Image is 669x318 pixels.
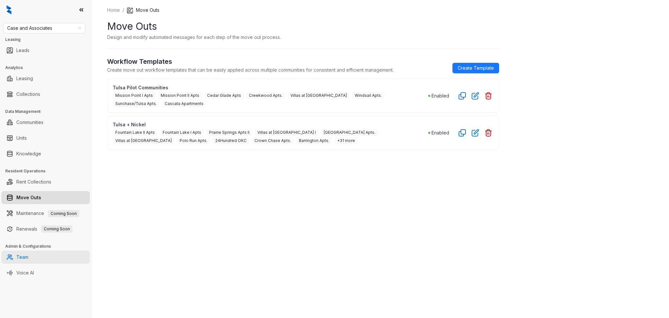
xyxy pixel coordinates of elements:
span: Sunchase/Tulsa Apts. [113,100,159,107]
p: Create move out workflow templates that can be easily applied across multiple communities for con... [107,66,394,73]
li: Units [1,132,90,145]
span: Cascata Apartments [162,100,206,107]
a: Leasing [16,72,33,85]
h3: Resident Operations [5,168,91,174]
span: Fountain Lake II Apts [113,129,157,136]
span: Barrington Apts. [296,137,332,144]
h3: Analytics [5,65,91,71]
span: 24Hundred OKC [213,137,249,144]
span: +31 more [334,137,358,144]
a: Rent Collections [16,175,51,188]
a: Create Template [452,63,499,73]
a: Units [16,132,27,145]
li: Move Outs [1,191,90,204]
span: Crown Chase Apts. [252,137,294,144]
span: Creekwood Apts. [246,92,285,99]
h1: Move Outs [107,19,499,34]
a: RenewalsComing Soon [16,222,73,236]
a: Voice AI [16,266,34,279]
h3: Leasing [5,37,91,43]
h3: Data Management [5,109,91,115]
li: / [122,7,124,14]
span: Create Template [458,64,494,72]
span: Polo Run Apts. [177,137,210,144]
li: Knowledge [1,147,90,160]
h2: Workflow Templates [107,57,394,66]
li: Leads [1,44,90,57]
span: Windsail Apts. [352,92,384,99]
p: Tulsa Pilot Communities [113,84,428,91]
img: logo [7,5,11,14]
p: Tulsa + Nickel [113,121,428,128]
a: Home [106,7,121,14]
span: Fountain Lake I Apts [160,129,204,136]
li: Communities [1,116,90,129]
span: Case and Associates [7,23,81,33]
span: [GEOGRAPHIC_DATA] Apts. [321,129,378,136]
li: Team [1,251,90,264]
span: Prairie Springs Apts II [206,129,252,136]
li: Rent Collections [1,175,90,188]
a: Knowledge [16,147,41,160]
a: Move Outs [16,191,41,204]
li: Renewals [1,222,90,236]
a: Communities [16,116,43,129]
li: Leasing [1,72,90,85]
span: Villas at [GEOGRAPHIC_DATA] [288,92,350,99]
li: Maintenance [1,207,90,220]
li: Move Outs [127,7,159,14]
span: Coming Soon [48,210,79,217]
span: Villas at [GEOGRAPHIC_DATA] [113,137,174,144]
p: Enabled [432,92,449,99]
a: Team [16,251,28,264]
span: Coming Soon [41,225,73,233]
span: Villas at [GEOGRAPHIC_DATA] I [255,129,318,136]
span: Cedar Glade Apts [204,92,244,99]
a: Collections [16,88,40,101]
h3: Admin & Configurations [5,243,91,249]
p: Design and modify automated messages for each step of the move out process. [107,34,281,41]
span: Mission Point II Apts [158,92,202,99]
li: Voice AI [1,266,90,279]
li: Collections [1,88,90,101]
p: Enabled [432,129,449,136]
span: Mission Point I Apts [113,92,155,99]
a: Leads [16,44,29,57]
